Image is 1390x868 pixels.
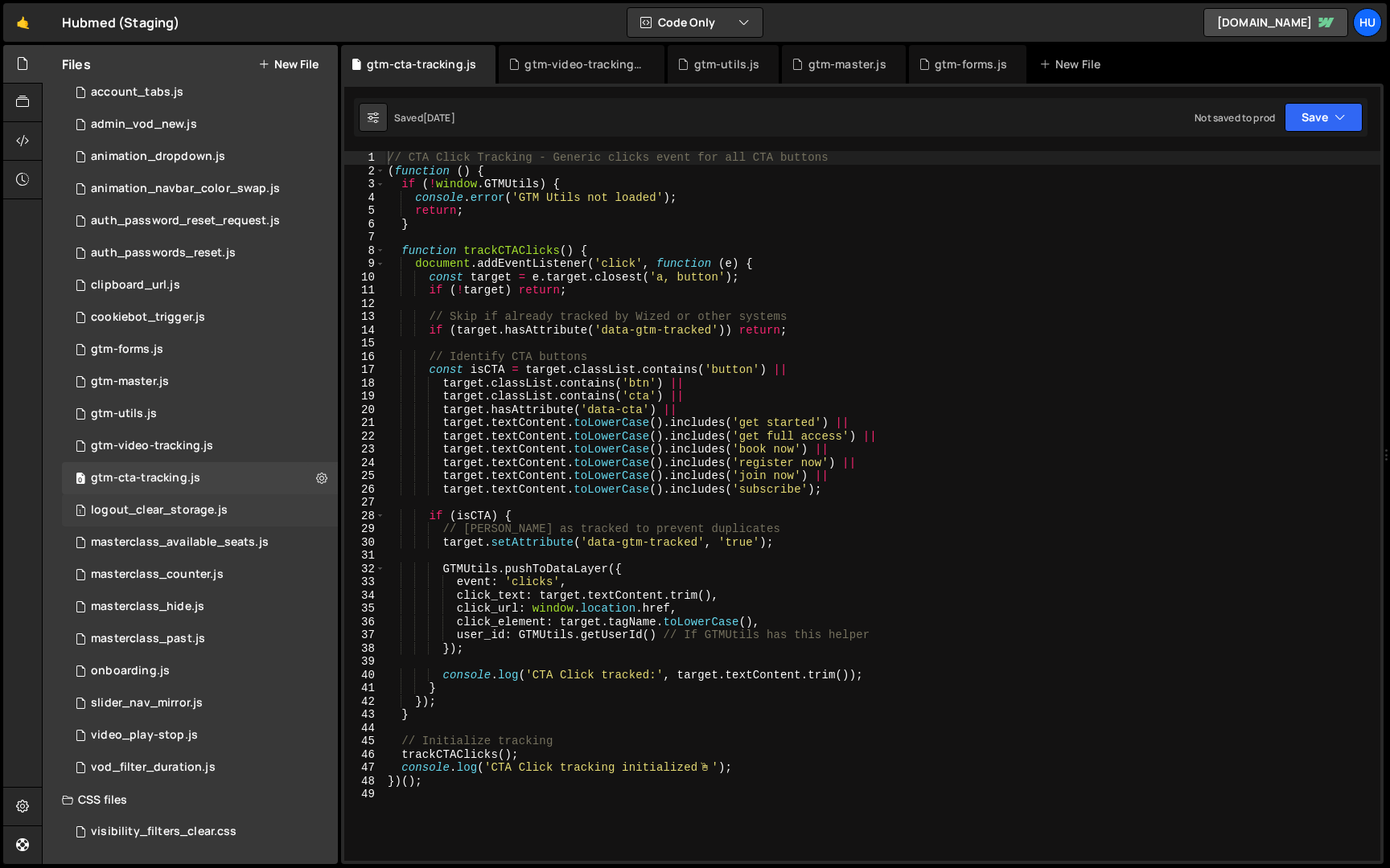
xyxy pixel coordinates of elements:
div: 9542/47110.js [62,430,338,462]
div: 40 [344,669,385,682]
div: New File [1039,56,1107,72]
div: 44 [344,722,385,735]
div: 41 [344,682,385,695]
div: 34 [344,589,385,603]
div: 9542/23796.js [62,494,338,526]
div: logout_clear_storage.js [91,503,228,518]
div: CSS files [43,784,338,816]
div: 49 [344,788,385,801]
div: 45 [344,735,385,748]
div: 24 [344,457,385,470]
div: auth_password_reset_request.js [91,214,280,228]
div: 9542/22167.js [62,719,338,751]
div: masterclass_past.js [91,632,205,646]
div: gtm-cta-tracking.js [91,471,200,485]
div: 9 [344,257,385,271]
div: 47 [344,761,385,775]
div: 28 [344,510,385,523]
div: vod_filter_duration.js [91,760,216,775]
div: 9542/22190.js [62,526,338,559]
div: 19 [344,390,385,403]
div: 39 [344,655,385,669]
button: New File [258,58,319,71]
a: Hu [1353,8,1382,37]
div: 9542/22536.js [62,687,338,719]
div: animation_navbar_color_swap.js [91,182,280,196]
div: 21 [344,416,385,430]
div: 27 [344,496,385,510]
div: 9542/22539.js [62,141,338,173]
div: masterclass_counter.js [91,567,224,582]
div: video_play-stop.js [91,728,198,743]
div: 9542/22189.js [62,559,338,591]
div: Saved [394,111,455,125]
div: admin_vod_new.js [91,117,197,132]
div: 30 [344,536,385,550]
div: 9542/23841.js [62,269,338,301]
div: visibility_filters_clear.css [91,825,236,839]
div: auth_passwords_reset.js [91,246,236,260]
div: 20 [344,403,385,417]
div: 42 [344,695,385,709]
div: 38 [344,642,385,656]
div: 46 [344,748,385,762]
div: 9542/23689.js [62,205,338,237]
div: 15 [344,337,385,350]
div: 3 [344,178,385,191]
div: 17 [344,363,385,377]
div: 9542/22170.js [62,623,338,655]
div: 9542/31235.js [62,301,338,334]
div: 4 [344,191,385,205]
h2: Files [62,55,91,73]
div: gtm-video-tracking.js [91,439,213,453]
div: masterclass_hide.js [91,600,204,614]
div: 9542/23686.js [62,655,338,687]
div: 5 [344,204,385,218]
div: 9542/47112.js [62,334,338,366]
div: 11 [344,284,385,297]
div: gtm-forms.js [91,342,163,357]
div: 9542/23688.js [62,237,338,269]
div: 7 [344,231,385,244]
div: slider_nav_mirror.js [91,696,203,710]
div: 25 [344,469,385,483]
div: 36 [344,616,385,629]
div: 29 [344,522,385,536]
div: animation_dropdown.js [91,149,225,164]
div: 26 [344,483,385,497]
div: 37 [344,628,385,642]
span: 1 [76,506,85,518]
div: 9542/47107.js [62,398,338,430]
div: 8 [344,244,385,258]
div: gtm-cta-tracking.js [367,56,476,72]
div: 48 [344,775,385,788]
div: clipboard_url.js [91,278,180,293]
div: 9542/25718.css [62,816,338,848]
button: Save [1285,103,1363,132]
div: 31 [344,549,385,563]
div: 32 [344,563,385,576]
div: masterclass_available_seats.js [91,535,269,550]
div: gtm-master.js [808,56,886,72]
div: 9542/23685.js [62,76,338,108]
div: 9542/47108.js [62,462,338,494]
div: Not saved to prod [1195,111,1275,125]
a: 🤙 [3,3,43,42]
span: 0 [76,473,85,486]
div: 1 [344,151,385,165]
div: 10 [344,271,385,285]
div: onboarding.js [91,664,170,678]
button: Code Only [627,8,763,37]
div: 9542/24042.js [62,591,338,623]
div: 22 [344,430,385,444]
div: 12 [344,297,385,311]
div: 33 [344,575,385,589]
div: 14 [344,324,385,338]
div: gtm-utils.js [91,407,157,421]
a: [DOMAIN_NAME] [1203,8,1348,37]
div: 35 [344,602,385,616]
div: gtm-video-tracking.js [524,56,645,72]
div: 9542/22191.js [62,108,338,141]
div: 18 [344,377,385,391]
